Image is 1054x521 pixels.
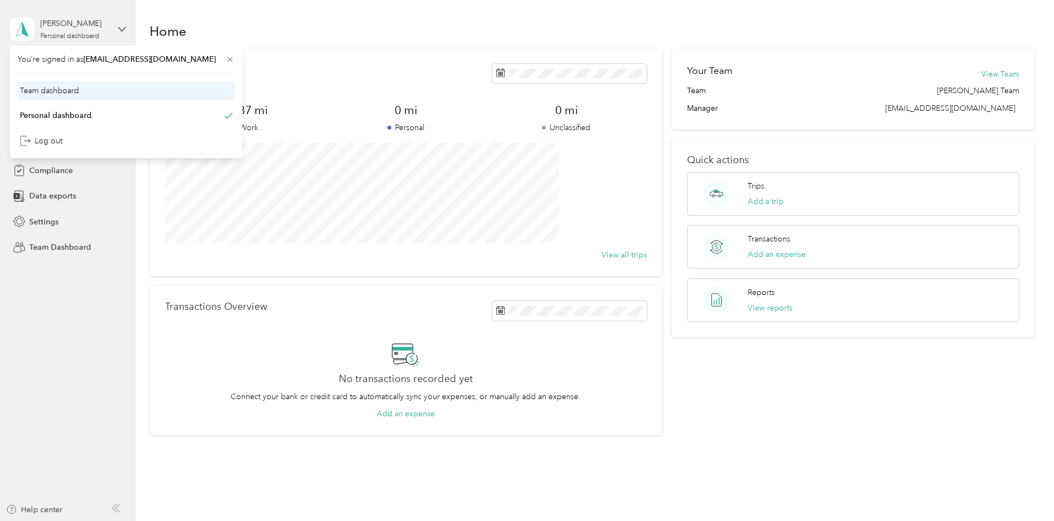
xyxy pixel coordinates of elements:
[687,103,718,114] span: Manager
[18,53,235,65] span: You’re signed in as
[981,68,1019,80] button: View Team
[486,122,647,133] p: Unclassified
[6,504,62,515] button: Help center
[937,85,1019,96] span: [PERSON_NAME] Team
[748,196,784,207] button: Add a trip
[885,104,1015,113] span: [EMAIL_ADDRESS][DOMAIN_NAME]
[748,249,806,260] button: Add an expense
[20,135,62,147] div: Log out
[377,408,435,420] button: Add an expense
[20,85,79,96] div: Team dashboard
[150,25,187,37] h1: Home
[165,122,326,133] p: Work
[29,190,76,202] span: Data exports
[165,103,326,118] span: 2,487 mi
[40,18,109,29] div: [PERSON_NAME]
[748,233,790,245] p: Transactions
[748,180,764,192] p: Trips
[687,64,732,78] h2: Your Team
[20,110,92,121] div: Personal dashboard
[231,391,581,402] p: Connect your bank or credit card to automatically sync your expenses, or manually add an expense.
[687,154,1019,166] p: Quick actions
[748,302,792,314] button: View reports
[687,85,706,96] span: Team
[748,287,775,298] p: Reports
[339,373,473,385] h2: No transactions recorded yet
[326,122,486,133] p: Personal
[326,103,486,118] span: 0 mi
[992,459,1054,521] iframe: Everlance-gr Chat Button Frame
[29,165,73,176] span: Compliance
[83,55,216,64] span: [EMAIL_ADDRESS][DOMAIN_NAME]
[29,241,91,253] span: Team Dashboard
[165,301,267,313] p: Transactions Overview
[29,216,58,228] span: Settings
[40,33,99,40] div: Personal dashboard
[601,249,647,261] button: View all trips
[486,103,647,118] span: 0 mi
